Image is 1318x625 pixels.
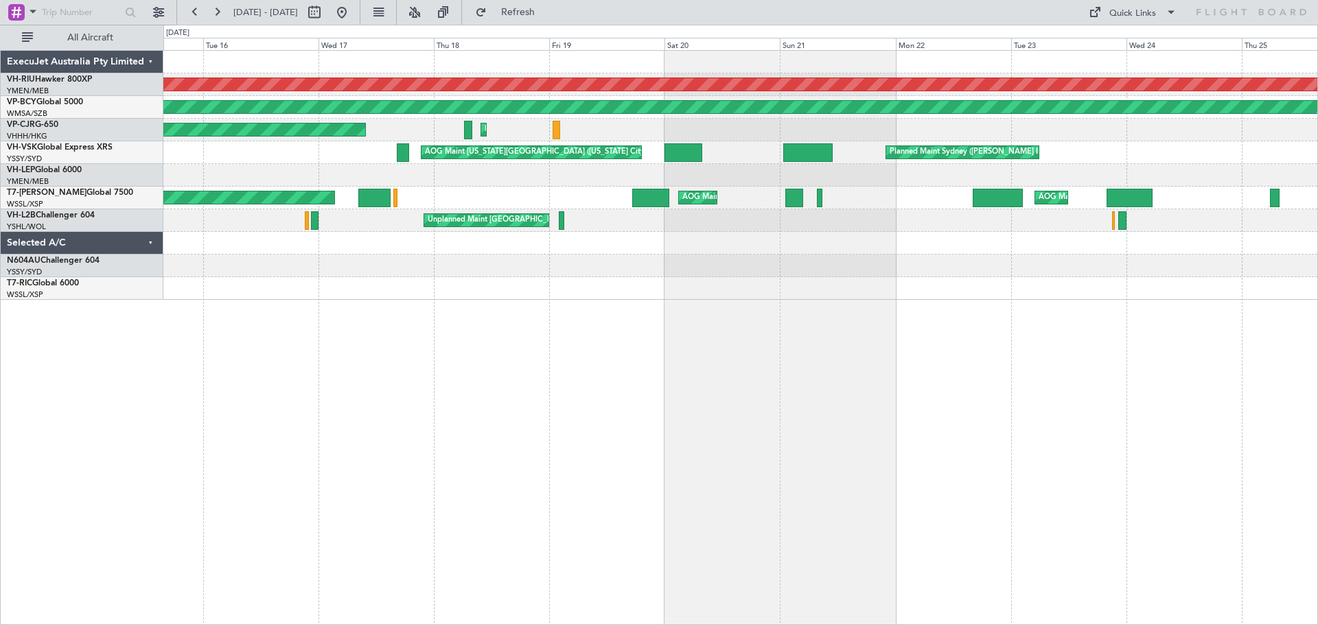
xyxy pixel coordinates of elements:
[7,222,46,232] a: YSHL/WOL
[664,38,780,50] div: Sat 20
[1082,1,1183,23] button: Quick Links
[7,166,35,174] span: VH-LEP
[489,8,547,17] span: Refresh
[7,176,49,187] a: YMEN/MEB
[7,257,41,265] span: N604AU
[7,98,36,106] span: VP-BCY
[15,27,149,49] button: All Aircraft
[896,38,1011,50] div: Mon 22
[7,211,95,220] a: VH-L2BChallenger 604
[7,154,42,164] a: YSSY/SYD
[7,189,133,197] a: T7-[PERSON_NAME]Global 7500
[434,38,549,50] div: Thu 18
[890,142,1049,163] div: Planned Maint Sydney ([PERSON_NAME] Intl)
[42,2,121,23] input: Trip Number
[7,75,92,84] a: VH-RIUHawker 800XP
[7,257,100,265] a: N604AUChallenger 604
[36,33,145,43] span: All Aircraft
[425,142,660,163] div: AOG Maint [US_STATE][GEOGRAPHIC_DATA] ([US_STATE] City Intl)
[7,166,82,174] a: VH-LEPGlobal 6000
[1126,38,1242,50] div: Wed 24
[233,6,298,19] span: [DATE] - [DATE]
[7,290,43,300] a: WSSL/XSP
[780,38,895,50] div: Sun 21
[1011,38,1126,50] div: Tue 23
[7,267,42,277] a: YSSY/SYD
[7,189,86,197] span: T7-[PERSON_NAME]
[682,187,833,208] div: AOG Maint [GEOGRAPHIC_DATA] (Seletar)
[7,279,79,287] a: T7-RICGlobal 6000
[469,1,551,23] button: Refresh
[319,38,434,50] div: Wed 17
[1109,7,1156,21] div: Quick Links
[549,38,664,50] div: Fri 19
[7,143,37,152] span: VH-VSK
[7,75,35,84] span: VH-RIU
[7,131,47,141] a: VHHH/HKG
[428,210,654,231] div: Unplanned Maint [GEOGRAPHIC_DATA] ([GEOGRAPHIC_DATA])
[485,119,714,140] div: Planned Maint [GEOGRAPHIC_DATA] ([GEOGRAPHIC_DATA] Intl)
[203,38,319,50] div: Tue 16
[7,199,43,209] a: WSSL/XSP
[1039,187,1192,208] div: AOG Maint London ([GEOGRAPHIC_DATA])
[7,121,35,129] span: VP-CJR
[7,143,113,152] a: VH-VSKGlobal Express XRS
[7,211,36,220] span: VH-L2B
[7,279,32,287] span: T7-RIC
[166,27,189,39] div: [DATE]
[7,121,58,129] a: VP-CJRG-650
[7,108,47,119] a: WMSA/SZB
[7,86,49,96] a: YMEN/MEB
[7,98,83,106] a: VP-BCYGlobal 5000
